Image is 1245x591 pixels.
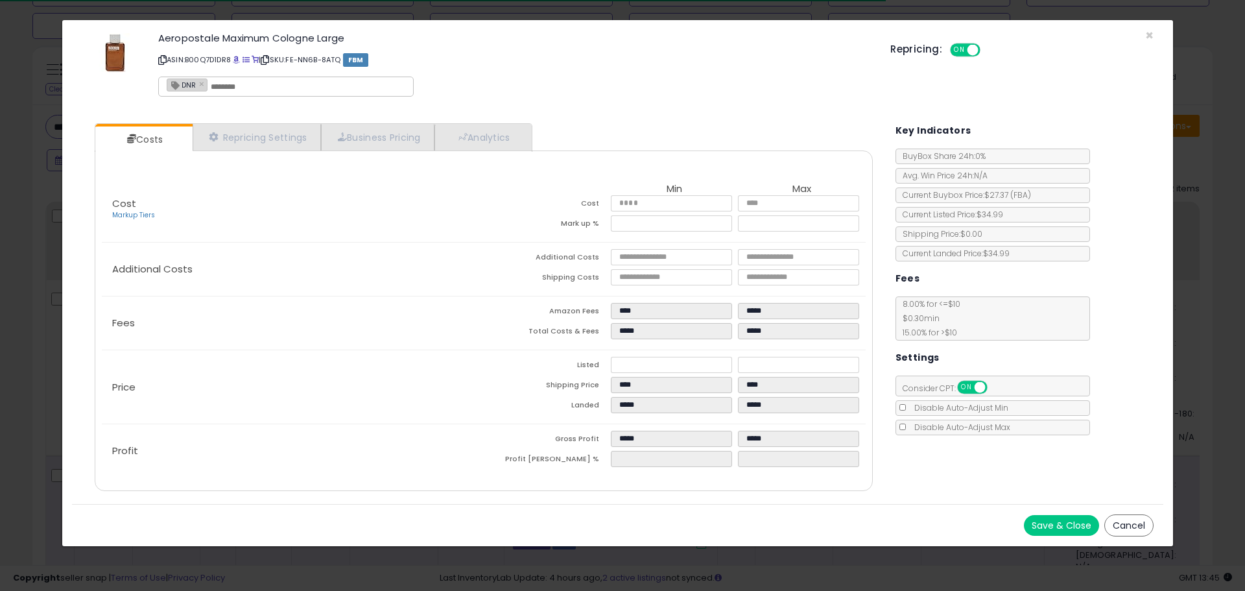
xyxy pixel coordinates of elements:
[102,382,484,392] p: Price
[484,431,611,451] td: Gross Profit
[167,79,196,90] span: DNR
[985,382,1006,393] span: OFF
[484,397,611,417] td: Landed
[99,33,132,72] img: 41vWpLP2otL._SL60_.jpg
[896,248,1010,259] span: Current Landed Price: $34.99
[102,199,484,221] p: Cost
[484,215,611,235] td: Mark up %
[895,271,920,287] h5: Fees
[738,184,865,195] th: Max
[95,127,191,152] a: Costs
[896,170,988,181] span: Avg. Win Price 24h: N/A
[896,327,957,338] span: 15.00 % for > $10
[896,209,1003,220] span: Current Listed Price: $34.99
[895,350,940,366] h5: Settings
[243,54,250,65] a: All offer listings
[484,357,611,377] td: Listed
[484,377,611,397] td: Shipping Price
[484,323,611,343] td: Total Costs & Fees
[484,249,611,269] td: Additional Costs
[102,264,484,274] p: Additional Costs
[896,298,960,338] span: 8.00 % for <= $10
[908,422,1010,433] span: Disable Auto-Adjust Max
[896,383,1004,394] span: Consider CPT:
[158,49,871,70] p: ASIN: B00Q7D1DR8 | SKU: FE-NN6B-8ATQ
[978,45,999,56] span: OFF
[158,33,871,43] h3: Aeropostale Maximum Cologne Large
[484,451,611,471] td: Profit [PERSON_NAME] %
[611,184,738,195] th: Min
[484,269,611,289] td: Shipping Costs
[102,318,484,328] p: Fees
[102,446,484,456] p: Profit
[895,123,971,139] h5: Key Indicators
[896,313,940,324] span: $0.30 min
[1024,515,1099,536] button: Save & Close
[984,189,1031,200] span: $27.37
[343,53,369,67] span: FBM
[896,151,986,162] span: BuyBox Share 24h: 0%
[908,402,1008,413] span: Disable Auto-Adjust Min
[434,124,530,151] a: Analytics
[484,195,611,215] td: Cost
[252,54,259,65] a: Your listing only
[112,210,155,220] a: Markup Tiers
[1010,189,1031,200] span: ( FBA )
[951,45,967,56] span: ON
[890,44,942,54] h5: Repricing:
[233,54,240,65] a: BuyBox page
[896,189,1031,200] span: Current Buybox Price:
[958,382,975,393] span: ON
[484,303,611,323] td: Amazon Fees
[321,124,434,151] a: Business Pricing
[1104,514,1154,537] button: Cancel
[896,228,982,239] span: Shipping Price: $0.00
[193,124,321,151] a: Repricing Settings
[1145,26,1154,45] span: ×
[199,78,207,90] a: ×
